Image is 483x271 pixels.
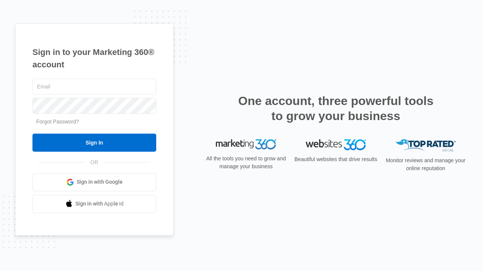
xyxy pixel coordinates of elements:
[294,155,378,163] p: Beautiful websites that drive results
[32,173,156,191] a: Sign in with Google
[216,139,276,150] img: Marketing 360
[77,178,123,186] span: Sign in with Google
[395,139,456,152] img: Top Rated Local
[32,134,156,152] input: Sign In
[32,195,156,213] a: Sign in with Apple Id
[75,200,124,208] span: Sign in with Apple Id
[32,46,156,71] h1: Sign in to your Marketing 360® account
[32,79,156,94] input: Email
[85,158,104,166] span: OR
[36,119,79,125] a: Forgot Password?
[383,157,468,172] p: Monitor reviews and manage your online reputation
[306,139,366,150] img: Websites 360
[204,155,288,171] p: All the tools you need to grow and manage your business
[236,93,436,123] h2: One account, three powerful tools to grow your business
